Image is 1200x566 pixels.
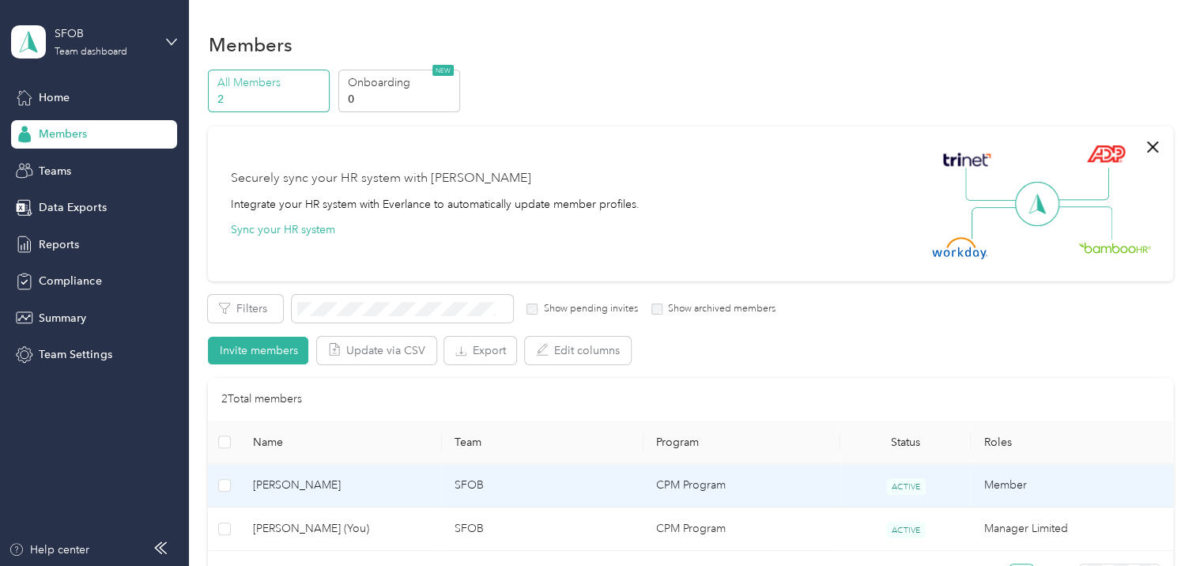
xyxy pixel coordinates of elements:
span: Compliance [39,273,101,289]
button: Export [444,337,516,364]
span: NEW [432,65,454,76]
td: Member [971,464,1172,508]
span: Home [39,89,70,106]
img: Line Right Down [1057,206,1112,240]
span: [PERSON_NAME] (You) [253,520,429,538]
img: ADP [1086,145,1125,163]
th: Name [240,421,442,464]
div: Integrate your HR system with Everlance to automatically update member profiles. [230,196,639,213]
td: Azumi Abrahams [240,464,442,508]
button: Help center [9,541,89,558]
span: Name [253,436,429,449]
td: SFOB [442,508,643,551]
p: 0 [347,91,455,108]
img: Line Left Down [971,206,1026,239]
button: Edit columns [525,337,631,364]
button: Sync your HR system [230,221,334,238]
p: Onboarding [347,74,455,91]
span: Data Exports [39,199,106,216]
img: Workday [932,237,987,259]
label: Show pending invites [538,302,637,316]
button: Filters [208,295,283,323]
button: Update via CSV [317,337,436,364]
span: Team Settings [39,346,111,363]
p: 2 Total members [221,391,301,408]
div: Team dashboard [55,47,127,57]
span: ACTIVE [886,478,926,495]
p: 2 [217,91,325,108]
th: Program [643,421,840,464]
img: Line Right Up [1054,168,1109,201]
th: Roles [971,421,1172,464]
span: Members [39,126,87,142]
div: SFOB [55,25,153,42]
span: Teams [39,163,71,179]
span: ACTIVE [886,522,926,538]
td: SFOB [442,464,643,508]
span: Summary [39,310,86,326]
label: Show archived members [662,302,775,316]
button: Invite members [208,337,308,364]
img: Line Left Up [965,168,1021,202]
p: All Members [217,74,325,91]
td: CPM Program [643,464,840,508]
img: BambooHR [1078,242,1151,253]
td: Manager Limited [971,508,1172,551]
span: [PERSON_NAME] [253,477,429,494]
iframe: Everlance-gr Chat Button Frame [1111,477,1200,566]
img: Trinet [939,149,994,171]
div: Securely sync your HR system with [PERSON_NAME] [230,169,530,188]
span: Reports [39,236,79,253]
th: Team [442,421,643,464]
td: Kentaro Mizuyama (You) [240,508,442,551]
td: CPM Program [643,508,840,551]
h1: Members [208,36,292,53]
th: Status [840,421,972,464]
